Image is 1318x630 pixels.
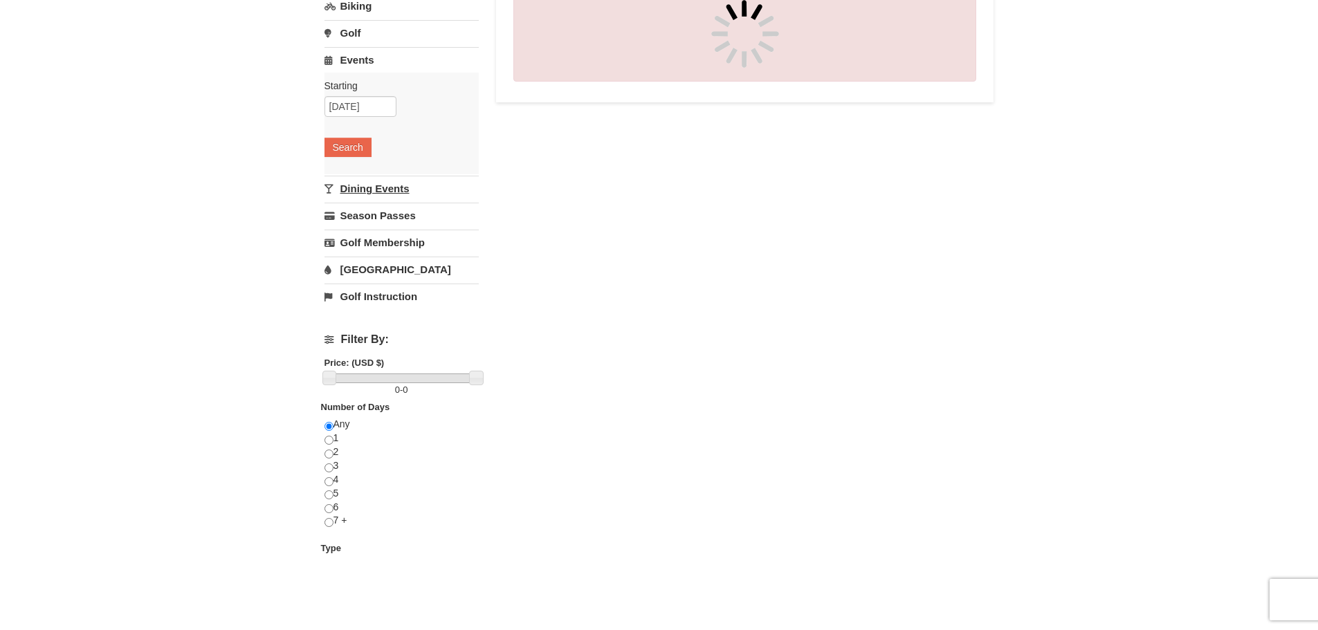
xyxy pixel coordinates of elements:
strong: Price: (USD $) [324,358,385,368]
a: Golf Membership [324,230,479,255]
strong: Type [321,543,341,553]
span: 0 [403,385,408,395]
span: 0 [395,385,400,395]
a: Events [324,47,479,73]
a: Season Passes [324,203,479,228]
a: Dining Events [324,176,479,201]
a: Golf [324,20,479,46]
h4: Filter By: [324,333,479,346]
div: Any 1 2 3 4 5 6 7 + [324,418,479,541]
a: [GEOGRAPHIC_DATA] [324,257,479,282]
label: Starting [324,79,468,93]
strong: Number of Days [321,402,390,412]
label: - [324,383,479,397]
a: Golf Instruction [324,284,479,309]
button: Search [324,138,372,157]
